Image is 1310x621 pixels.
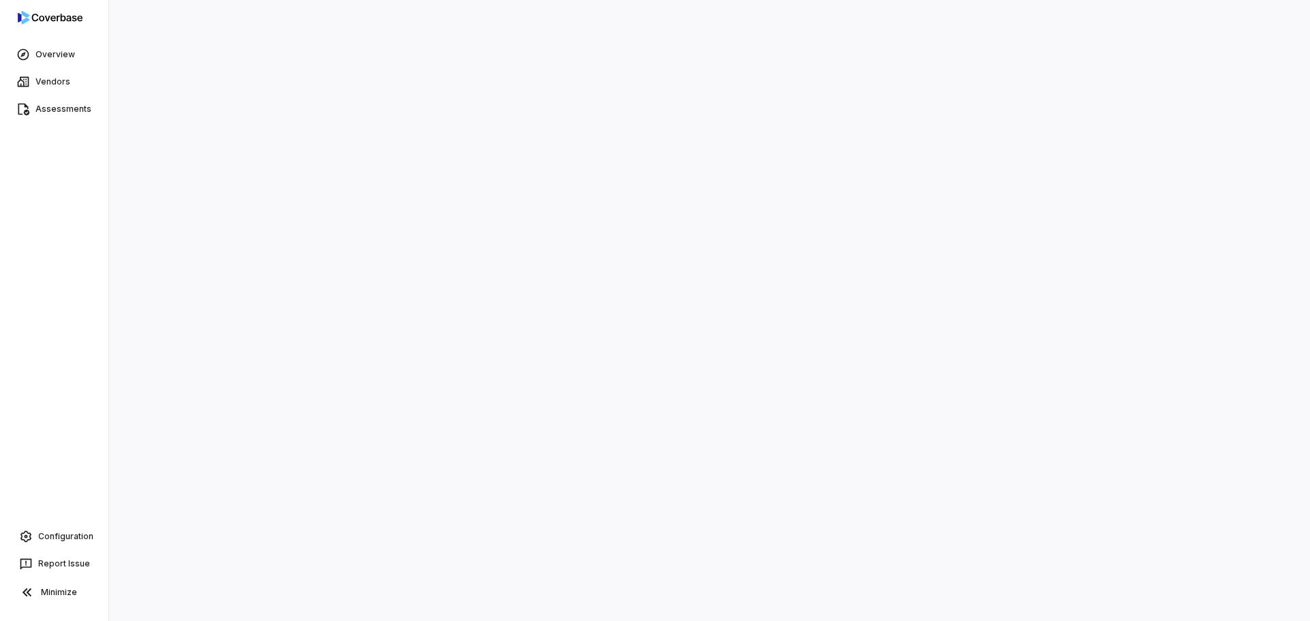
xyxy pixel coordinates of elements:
[18,11,83,25] img: logo-D7KZi-bG.svg
[3,70,106,94] a: Vendors
[5,524,103,549] a: Configuration
[5,579,103,606] button: Minimize
[5,551,103,576] button: Report Issue
[3,97,106,121] a: Assessments
[3,42,106,67] a: Overview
